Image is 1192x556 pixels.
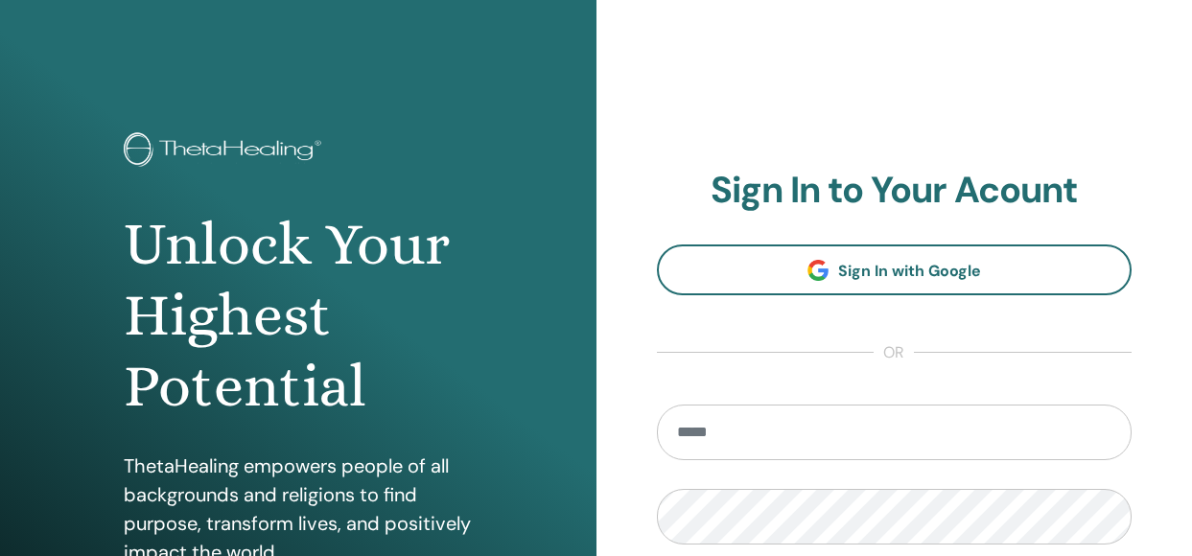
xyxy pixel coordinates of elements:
[657,169,1133,213] h2: Sign In to Your Acount
[874,341,914,364] span: or
[838,261,981,281] span: Sign In with Google
[124,209,473,423] h1: Unlock Your Highest Potential
[657,244,1133,295] a: Sign In with Google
